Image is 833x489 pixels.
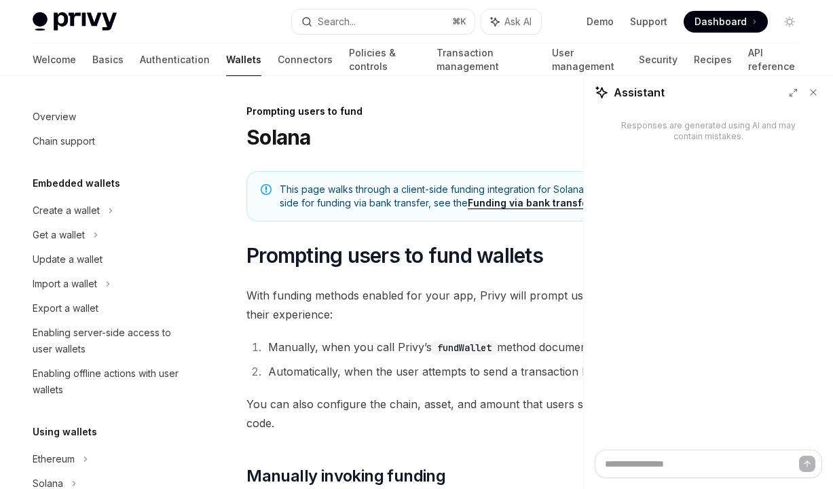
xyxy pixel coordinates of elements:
[33,251,103,268] div: Update a wallet
[799,456,815,472] button: Send message
[33,276,97,292] div: Import a wallet
[504,15,532,29] span: Ask AI
[22,321,196,361] a: Enabling server-side access to user wallets
[246,395,809,433] span: You can also configure the chain, asset, and amount that users should fund their wallets with dir...
[33,365,187,398] div: Enabling offline actions with user wallets
[280,183,794,210] span: This page walks through a client-side funding integration for Solana wallets. If you are looking ...
[748,43,800,76] a: API reference
[226,43,261,76] a: Wallets
[587,15,614,29] a: Demo
[22,361,196,402] a: Enabling offline actions with user wallets
[33,133,95,149] div: Chain support
[779,11,800,33] button: Toggle dark mode
[614,84,665,101] span: Assistant
[292,10,474,34] button: Search...⌘K
[33,202,100,219] div: Create a wallet
[349,43,420,76] a: Policies & controls
[140,43,210,76] a: Authentication
[694,43,732,76] a: Recipes
[246,243,543,268] span: Prompting users to fund wallets
[264,362,809,381] li: Automatically, when the user attempts to send a transaction but has insufficient funds
[630,15,667,29] a: Support
[22,247,196,272] a: Update a wallet
[92,43,124,76] a: Basics
[684,11,768,33] a: Dashboard
[318,14,356,30] div: Search...
[33,424,97,440] h5: Using wallets
[695,15,747,29] span: Dashboard
[33,109,76,125] div: Overview
[22,105,196,129] a: Overview
[22,296,196,321] a: Export a wallet
[33,451,75,467] div: Ethereum
[246,465,445,487] span: Manually invoking funding
[22,129,196,153] a: Chain support
[481,10,541,34] button: Ask AI
[639,43,678,76] a: Security
[552,43,623,76] a: User management
[437,43,536,76] a: Transaction management
[246,125,311,149] h1: Solana
[33,12,117,31] img: light logo
[33,175,120,192] h5: Embedded wallets
[616,120,800,142] div: Responses are generated using AI and may contain mistakes.
[278,43,333,76] a: Connectors
[246,105,809,118] div: Prompting users to fund
[264,338,809,357] li: Manually, when you call Privy’s method documented below
[33,227,85,243] div: Get a wallet
[33,43,76,76] a: Welcome
[432,340,497,355] code: fundWallet
[452,16,466,27] span: ⌘ K
[33,300,98,316] div: Export a wallet
[468,197,592,209] a: Funding via bank transfer
[246,286,809,324] span: With funding methods enabled for your app, Privy will prompt users to fund their wallets at two p...
[33,325,187,357] div: Enabling server-side access to user wallets
[261,184,272,195] svg: Note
